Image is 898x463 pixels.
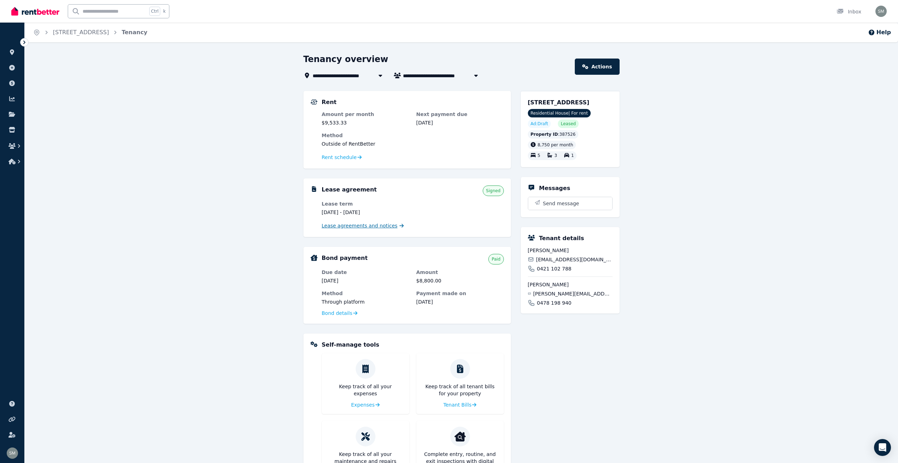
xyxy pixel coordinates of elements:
button: Send message [528,197,612,210]
h1: Tenancy overview [303,54,388,65]
a: Tenant Bills [444,401,477,408]
span: Bond details [322,310,352,317]
dt: Lease term [322,200,409,207]
dd: Outside of RentBetter [322,140,504,147]
dd: [DATE] - [DATE] [322,209,409,216]
img: Rental Payments [311,99,318,105]
dd: [DATE] [416,119,504,126]
span: Send message [543,200,579,207]
span: [EMAIL_ADDRESS][DOMAIN_NAME] [536,256,612,263]
span: Ctrl [149,7,160,16]
img: Susan Mann [875,6,887,17]
span: Expenses [351,401,375,408]
span: Signed [486,188,500,194]
p: Keep track of all tenant bills for your property [422,383,498,397]
dd: $8,800.00 [416,277,504,284]
img: Susan Mann [7,447,18,459]
span: 8,750 per month [538,142,573,147]
span: Property ID [531,132,558,137]
span: Residential House | For rent [528,109,591,117]
nav: Breadcrumb [25,23,156,42]
span: [PERSON_NAME][EMAIL_ADDRESS][PERSON_NAME][DOMAIN_NAME] [533,290,613,297]
span: Rent schedule [322,154,357,161]
h5: Messages [539,184,570,193]
img: Bond Details [311,255,318,261]
dt: Amount [416,269,504,276]
h5: Self-manage tools [322,341,379,349]
dt: Method [322,290,409,297]
span: [STREET_ADDRESS] [528,99,590,106]
img: RentBetter [11,6,59,17]
a: [STREET_ADDRESS] [53,29,109,36]
h5: Lease agreement [322,185,377,194]
a: Expenses [351,401,380,408]
span: k [163,8,165,14]
h5: Bond payment [322,254,368,262]
span: Ad: Draft [531,121,548,127]
div: Open Intercom Messenger [874,439,891,456]
dt: Due date [322,269,409,276]
span: 0478 198 940 [537,299,572,306]
span: Lease agreements and notices [322,222,398,229]
dt: Payment made on [416,290,504,297]
dd: [DATE] [416,298,504,305]
img: Condition reports [454,431,466,442]
div: Inbox [837,8,861,15]
dt: Next payment due [416,111,504,118]
dt: Amount per month [322,111,409,118]
span: Leased [561,121,575,127]
a: Rent schedule [322,154,362,161]
dt: Method [322,132,504,139]
span: 3 [554,153,557,158]
a: Tenancy [122,29,147,36]
span: [PERSON_NAME] [528,281,613,288]
dd: Through platform [322,298,409,305]
a: Actions [575,59,619,75]
span: 5 [538,153,541,158]
span: Tenant Bills [444,401,472,408]
span: [PERSON_NAME] [528,247,613,254]
span: 1 [571,153,574,158]
p: Keep track of all your expenses [327,383,404,397]
dd: [DATE] [322,277,409,284]
h5: Rent [322,98,337,106]
a: Lease agreements and notices [322,222,404,229]
dd: $9,533.33 [322,119,409,126]
a: Bond details [322,310,357,317]
button: Help [868,28,891,37]
span: Paid [492,256,500,262]
h5: Tenant details [539,234,584,243]
div: : 387526 [528,130,579,139]
span: 0421 102 788 [537,265,572,272]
